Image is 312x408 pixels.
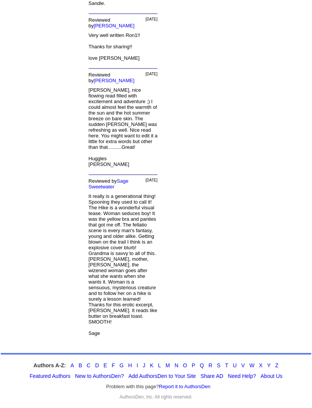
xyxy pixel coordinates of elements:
[89,32,140,61] font: Very well written Ron1!! Thanks for sharing!! love [PERSON_NAME]
[146,17,158,21] font: [DATE]
[166,362,170,368] a: M
[259,362,263,368] a: X
[75,373,124,379] a: New to AuthorsDen?
[249,362,254,368] a: W
[78,362,82,368] a: B
[128,362,132,368] a: H
[95,362,99,368] a: D
[158,362,161,368] a: L
[175,362,178,368] a: N
[241,362,245,368] a: V
[200,362,204,368] a: Q
[70,362,74,368] a: A
[150,362,153,368] a: K
[103,362,107,368] a: E
[106,384,210,390] font: Problem with this page?
[94,23,134,29] a: [PERSON_NAME]
[111,362,115,368] a: F
[89,87,158,167] font: [PERSON_NAME], nice flowing read filled with excitement and adventure ;) I could almost feel the ...
[267,362,271,368] a: Y
[146,72,158,76] font: [DATE]
[201,373,223,379] a: Share AD
[261,373,283,379] a: About Us
[275,362,279,368] a: Z
[119,362,124,368] a: G
[1,394,311,400] div: AuthorsDen, Inc. All rights reserved.
[89,72,135,83] font: Reviewed by
[89,178,129,190] a: Sage Sweetwater
[192,362,195,368] a: P
[30,373,70,379] a: Featured Authors
[128,373,196,379] a: Add AuthorsDen to Your Site
[137,362,138,368] a: I
[209,362,212,368] a: R
[217,362,220,368] a: S
[228,373,256,379] a: Need Help?
[233,362,237,368] a: U
[87,362,91,368] a: C
[89,193,158,336] font: It really is a generational thing! Spooning they used to call it! The Hike is a wonderful visual ...
[159,384,210,389] a: Report it to AuthorsDen
[89,178,129,190] font: Reviewed by
[143,362,145,368] a: J
[94,78,134,83] a: [PERSON_NAME]
[146,178,158,182] font: [DATE]
[89,17,135,29] font: Reviewed by
[225,362,228,368] a: T
[183,362,187,368] a: O
[33,362,66,368] strong: Authors A-Z:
